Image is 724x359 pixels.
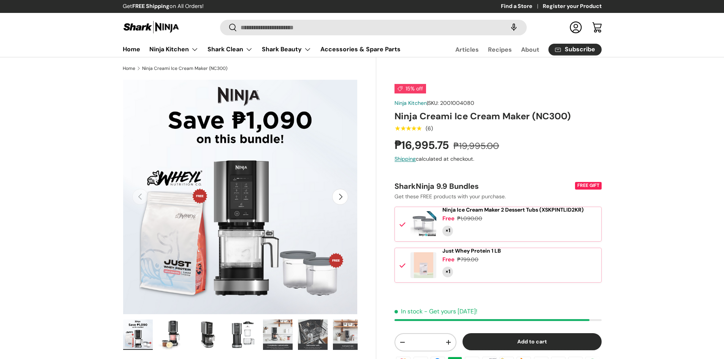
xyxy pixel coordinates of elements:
[394,84,426,93] span: 15% off
[428,100,439,106] span: SKU:
[320,42,401,57] a: Accessories & Spare Parts
[548,44,602,55] a: Subscribe
[193,319,223,350] img: ninja-creami-ice-cream-maker-without-sample-content-right-side-view-sharkninja-philippines
[427,100,474,106] span: |
[442,215,455,223] div: Free
[440,100,474,106] span: 2001004080
[442,248,501,254] a: Just Whey Protein 1 LB
[333,319,363,350] img: ninja-creami-ice-cream-maker-with-sample-content-compact-size-infographic-sharkninja-philippines
[442,226,453,236] div: Quantity
[394,155,416,162] a: Shipping
[298,319,328,350] img: ninja-creami-ice-cream-maker-with-sample-content-dishwasher-safe-infographic-sharkninja-philippines
[394,307,423,315] span: In stock
[123,20,180,35] img: Shark Ninja Philippines
[463,333,602,350] button: Add to cart
[123,65,377,72] nav: Breadcrumbs
[263,319,293,350] img: ninja-creami-ice-cream-maker-with-sample-content-completely-customizable-infographic-sharkninja-p...
[142,66,227,71] a: Ninja Creami Ice Cream Maker (NC300)
[457,256,478,264] div: ₱799.00
[158,319,188,350] img: ninja-creami-ice-cream-maker-with-sample-content-and-all-lids-full-view-sharkninja-philippines
[228,319,258,350] img: ninja-creami-ice-cream-maker-without-sample-content-parts-front-view-sharkninja-philippines
[565,46,595,52] span: Subscribe
[123,319,153,350] img: Ninja Creami Ice Cream Maker (NC300)
[394,155,601,163] div: calculated at checkout.
[457,215,482,223] div: ₱1,090.00
[455,42,479,57] a: Articles
[424,307,477,315] p: - Get yours [DATE]!
[437,42,602,57] nav: Secondary
[442,207,584,213] a: Ninja Ice Cream Maker 2 Dessert Tubs (XSKPINTLID2KR)
[394,181,573,191] div: SharkNinja 9.9 Bundles
[426,126,433,131] div: (6)
[442,247,501,254] span: Just Whey Protein 1 LB
[394,100,427,106] a: Ninja Kitchen
[442,206,584,213] span: Ninja Ice Cream Maker 2 Dessert Tubs (XSKPINTLID2KR)
[149,42,198,57] a: Ninja Kitchen
[123,42,401,57] nav: Primary
[257,42,316,57] summary: Shark Beauty
[543,2,602,11] a: Register your Product
[442,256,455,264] div: Free
[262,42,311,57] a: Shark Beauty
[521,42,539,57] a: About
[123,2,204,11] p: Get on All Orders!
[394,138,451,152] strong: ₱16,995.75
[145,42,203,57] summary: Ninja Kitchen
[575,182,602,189] div: FREE GIFT
[394,125,421,132] span: ★★★★★
[203,42,257,57] summary: Shark Clean
[453,140,499,152] s: ₱19,995.00
[132,3,170,9] strong: FREE Shipping
[488,42,512,57] a: Recipes
[394,110,601,122] h1: Ninja Creami Ice Cream Maker (NC300)
[394,193,506,200] span: Get these FREE products with your purchase.
[442,267,453,277] div: Quantity
[502,19,526,36] speech-search-button: Search by voice
[501,2,543,11] a: Find a Store
[123,79,358,353] media-gallery: Gallery Viewer
[208,42,253,57] a: Shark Clean
[394,125,421,132] div: 5.0 out of 5.0 stars
[123,66,135,71] a: Home
[123,42,140,57] a: Home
